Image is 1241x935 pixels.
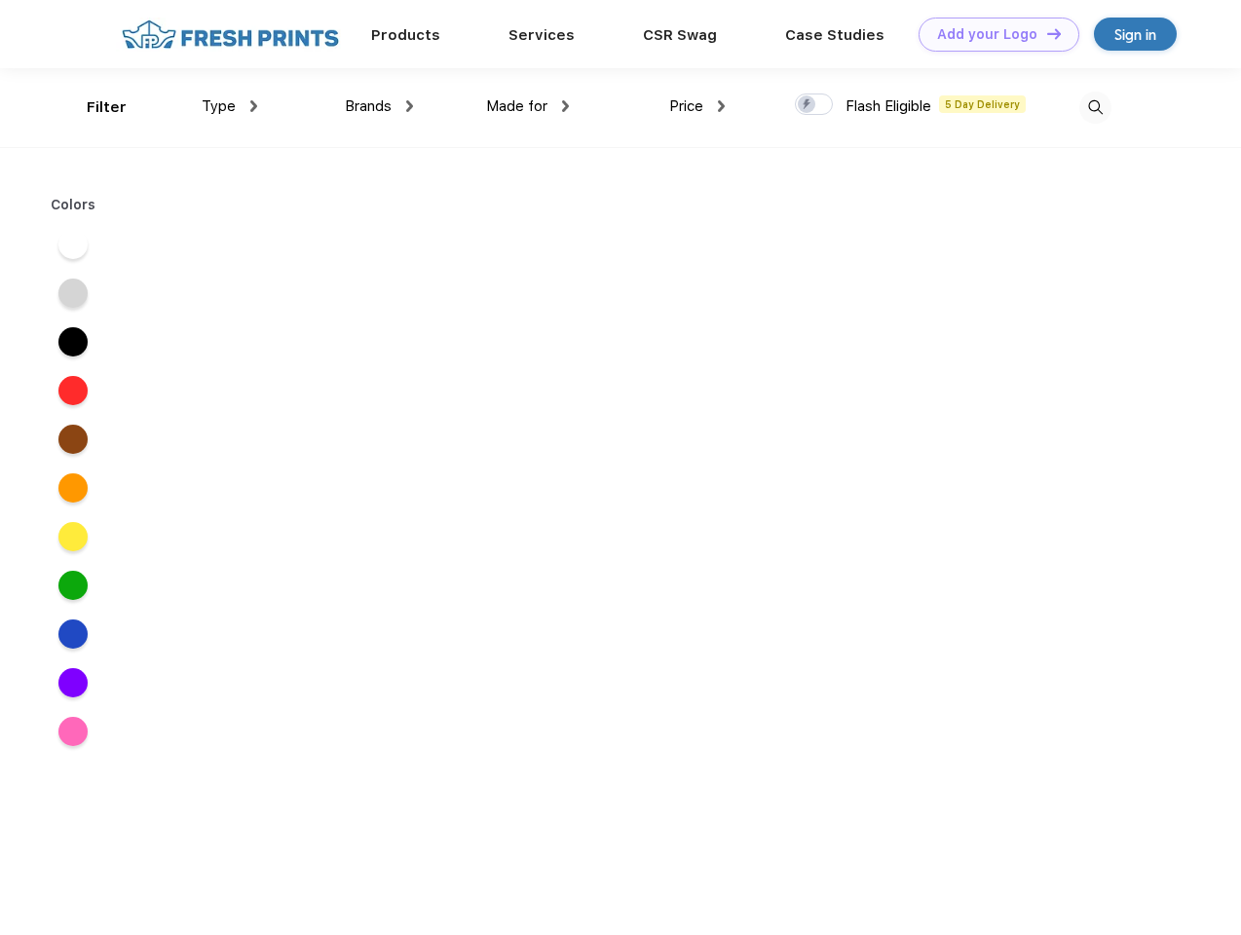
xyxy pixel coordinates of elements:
div: Filter [87,96,127,119]
span: Flash Eligible [846,97,931,115]
img: DT [1047,28,1061,39]
img: dropdown.png [718,100,725,112]
span: Type [202,97,236,115]
a: Sign in [1094,18,1177,51]
div: Colors [36,195,111,215]
span: 5 Day Delivery [939,95,1026,113]
a: Products [371,26,440,44]
span: Price [669,97,703,115]
div: Sign in [1114,23,1156,46]
img: fo%20logo%202.webp [116,18,345,52]
div: Add your Logo [937,26,1037,43]
span: Made for [486,97,547,115]
img: dropdown.png [562,100,569,112]
img: dropdown.png [406,100,413,112]
img: desktop_search.svg [1079,92,1111,124]
span: Brands [345,97,392,115]
img: dropdown.png [250,100,257,112]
